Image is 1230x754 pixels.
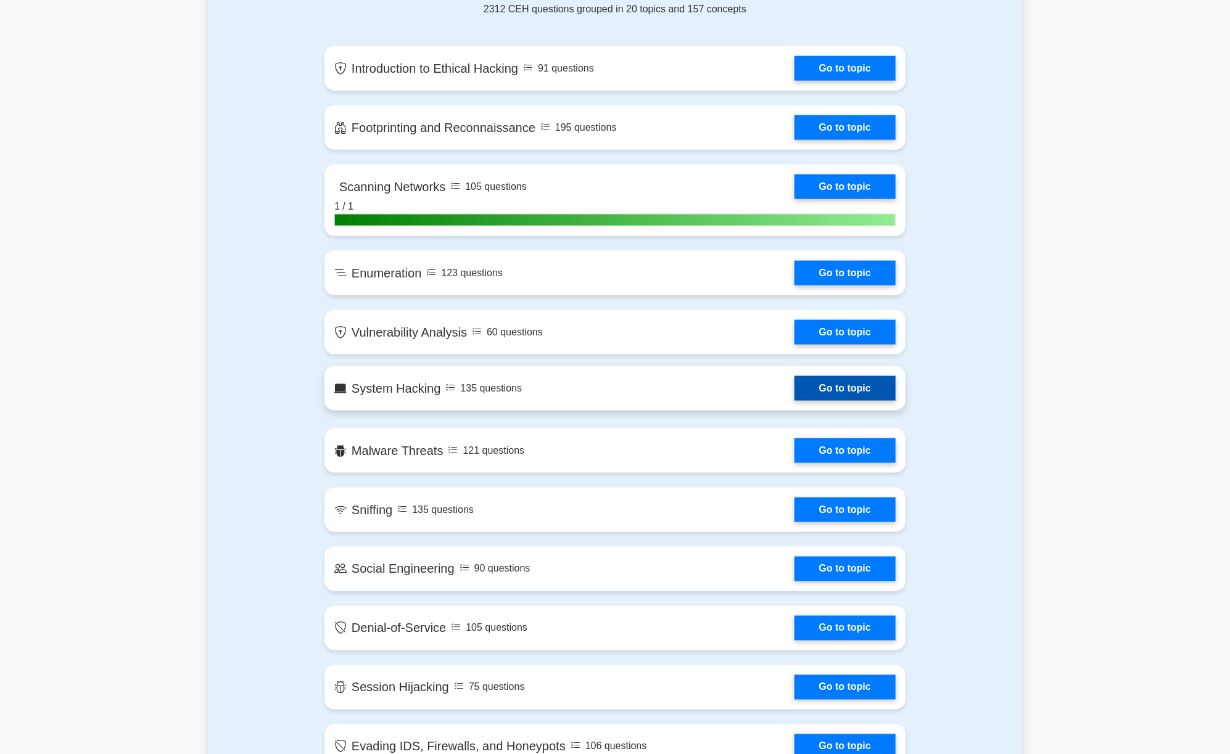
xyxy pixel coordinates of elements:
[795,616,896,641] a: Go to topic
[795,56,896,81] a: Go to topic
[795,498,896,522] a: Go to topic
[795,376,896,401] a: Go to topic
[795,115,896,140] a: Go to topic
[795,675,896,700] a: Go to topic
[795,320,896,345] a: Go to topic
[795,438,896,463] a: Go to topic
[795,261,896,285] a: Go to topic
[795,557,896,581] a: Go to topic
[795,174,896,199] a: Go to topic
